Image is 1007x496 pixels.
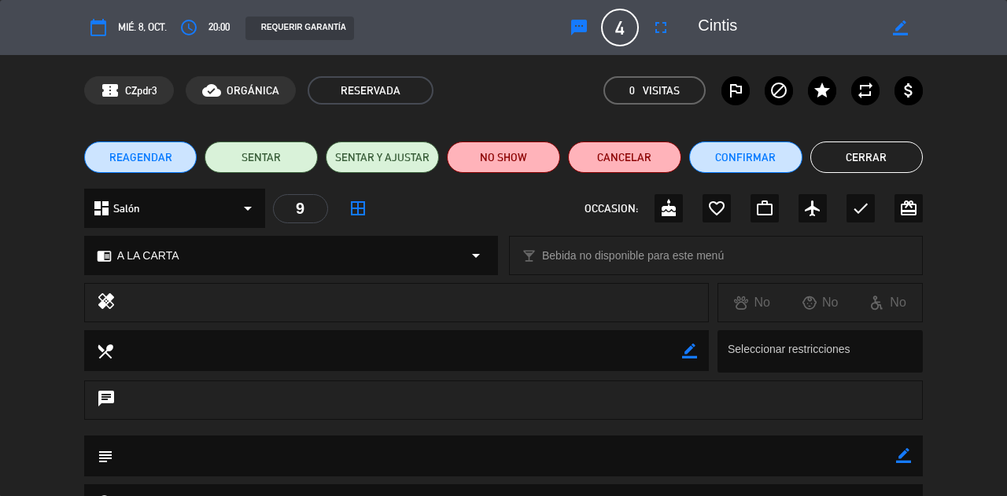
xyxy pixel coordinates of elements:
[326,141,439,173] button: SENTAR Y AJUSTAR
[682,344,697,358] i: border_color
[227,82,279,100] span: ORGÁNICA
[175,13,203,42] button: access_time
[851,199,870,218] i: check
[786,292,854,313] div: No
[84,13,113,42] button: calendar_today
[899,81,918,100] i: attach_money
[707,199,726,218] i: favorite_border
[647,13,675,42] button: fullscreen
[89,18,108,37] i: calendar_today
[629,82,635,100] span: 0
[84,141,197,173] button: REAGENDAR
[659,199,678,218] i: cake
[585,200,638,218] span: OCCASION:
[893,20,908,35] i: border_color
[205,141,318,173] button: SENTAR
[651,18,670,37] i: fullscreen
[899,199,918,218] i: card_giftcard
[856,81,875,100] i: repeat
[755,199,774,218] i: work_outline
[447,141,560,173] button: NO SHOW
[810,141,924,173] button: Cerrar
[542,247,724,265] span: Bebida no disponible para este menú
[117,247,179,265] span: A LA CARTA
[97,248,112,263] i: chrome_reader_mode
[92,199,111,218] i: dashboard
[803,199,822,218] i: airplanemode_active
[769,81,788,100] i: block
[643,82,680,100] em: Visitas
[689,141,802,173] button: Confirmar
[718,292,786,313] div: No
[125,82,157,100] span: CZpdr3
[601,9,639,46] span: 4
[726,81,745,100] i: outlined_flag
[109,149,172,166] span: REAGENDAR
[202,81,221,100] i: cloud_done
[245,17,354,40] div: REQUERIR GARANTÍA
[96,447,113,465] i: subject
[273,194,328,223] div: 9
[570,18,588,37] i: sms
[179,18,198,37] i: access_time
[97,292,116,314] i: healing
[113,200,140,218] span: Salón
[565,13,593,42] button: sms
[854,292,922,313] div: No
[467,246,485,265] i: arrow_drop_down
[96,342,113,359] i: local_dining
[568,141,681,173] button: Cancelar
[208,19,230,36] span: 20:00
[522,248,537,263] i: local_bar
[813,81,832,100] i: star
[101,81,120,100] span: confirmation_number
[118,19,167,36] span: mié. 8, oct.
[308,76,433,105] span: RESERVADA
[238,199,257,218] i: arrow_drop_down
[896,448,911,463] i: border_color
[97,389,116,411] i: chat
[349,199,367,218] i: border_all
